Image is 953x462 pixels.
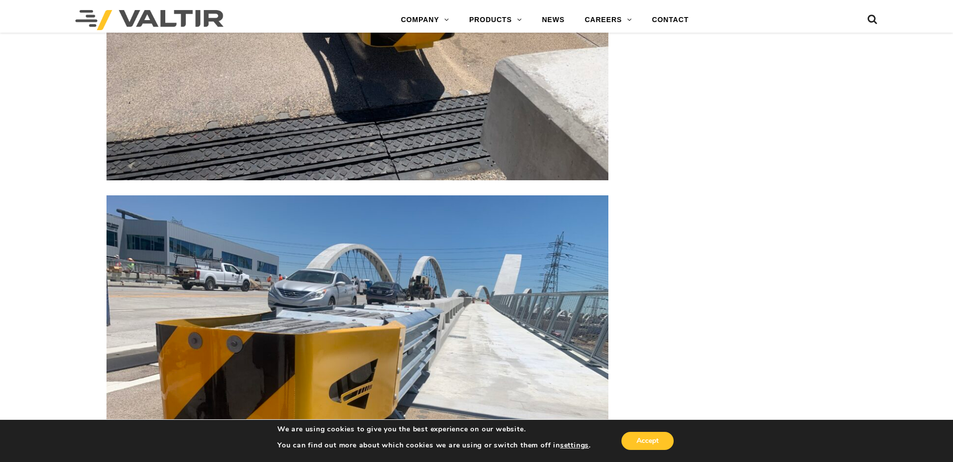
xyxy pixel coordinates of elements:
p: You can find out more about which cookies we are using or switch them off in . [277,441,591,450]
img: Valtir [75,10,224,30]
a: COMPANY [391,10,459,30]
a: NEWS [532,10,575,30]
a: CONTACT [642,10,699,30]
button: Accept [621,432,674,450]
a: CAREERS [575,10,642,30]
button: settings [560,441,589,450]
a: PRODUCTS [459,10,532,30]
p: We are using cookies to give you the best experience on our website. [277,425,591,434]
